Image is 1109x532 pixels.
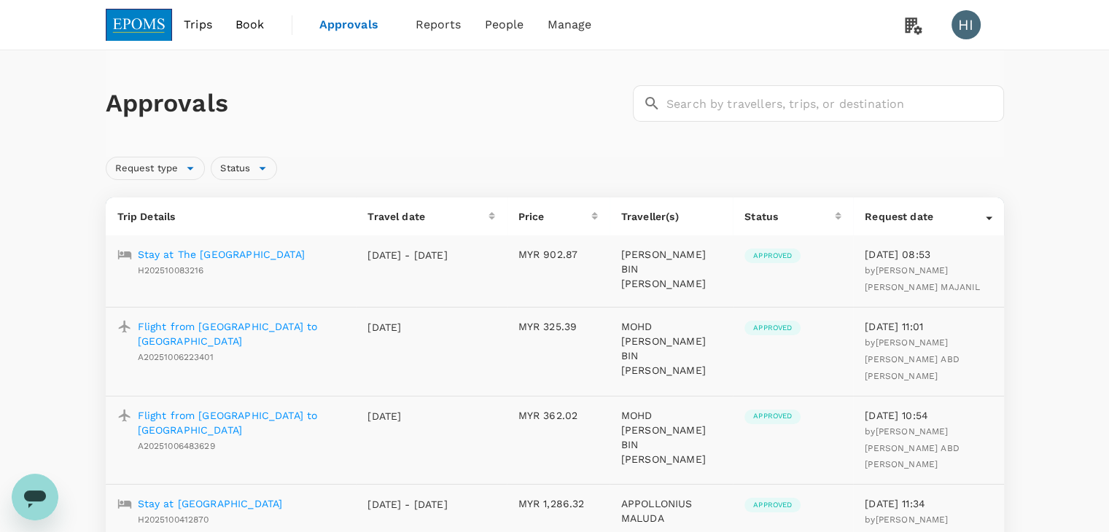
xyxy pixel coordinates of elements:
span: A20251006223401 [138,352,214,362]
span: Manage [547,16,591,34]
p: [DATE] 11:01 [865,319,992,334]
span: by [865,337,960,381]
p: APPOLLONIUS MALUDA [621,496,721,525]
span: A20251006483629 [138,441,215,451]
span: Approved [744,411,801,421]
span: Reports [416,16,462,34]
div: HI [952,10,981,39]
p: [DATE] 10:54 [865,408,992,423]
div: Price [518,209,591,224]
h1: Approvals [106,88,627,119]
span: [PERSON_NAME] [PERSON_NAME] MAJANIL [865,265,980,292]
input: Search by travellers, trips, or destination [666,85,1004,122]
a: Stay at [GEOGRAPHIC_DATA] [138,496,283,511]
span: by [865,426,960,470]
span: Status [211,162,259,176]
span: [PERSON_NAME] [PERSON_NAME] ABD [PERSON_NAME] [865,426,960,470]
div: Request date [865,209,985,224]
span: Approved [744,500,801,510]
span: [PERSON_NAME] [PERSON_NAME] ABD [PERSON_NAME] [865,337,960,381]
span: Approved [744,323,801,333]
span: H202510083216 [138,265,204,275]
p: MYR 1,286.32 [518,496,598,511]
a: Flight from [GEOGRAPHIC_DATA] to [GEOGRAPHIC_DATA] [138,319,345,348]
p: [DATE] - [DATE] [367,248,448,262]
div: Status [744,209,835,224]
p: [PERSON_NAME] BIN [PERSON_NAME] [621,247,721,291]
img: EPOMS SDN BHD [106,9,173,41]
p: [DATE] - [DATE] [367,497,448,512]
p: MYR 325.39 [518,319,598,334]
span: Trips [184,16,212,34]
div: Status [211,157,277,180]
p: Traveller(s) [621,209,721,224]
p: [DATE] 08:53 [865,247,992,262]
p: MOHD [PERSON_NAME] BIN [PERSON_NAME] [621,408,721,466]
a: Stay at The [GEOGRAPHIC_DATA] [138,247,305,262]
span: H2025100412870 [138,515,209,525]
p: MYR 902.87 [518,247,598,262]
div: Travel date [367,209,488,224]
a: Flight from [GEOGRAPHIC_DATA] to [GEOGRAPHIC_DATA] [138,408,345,437]
p: [DATE] [367,409,448,423]
span: Approved [744,251,801,261]
span: by [865,265,980,292]
p: [DATE] 11:34 [865,496,992,511]
iframe: Button to launch messaging window [12,474,58,520]
span: Request type [106,162,187,176]
p: Trip Details [117,209,345,224]
p: MOHD [PERSON_NAME] BIN [PERSON_NAME] [621,319,721,378]
span: Approvals [319,16,392,34]
p: [DATE] [367,320,448,335]
span: Book [236,16,265,34]
p: MYR 362.02 [518,408,598,423]
div: Request type [106,157,206,180]
span: People [485,16,524,34]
